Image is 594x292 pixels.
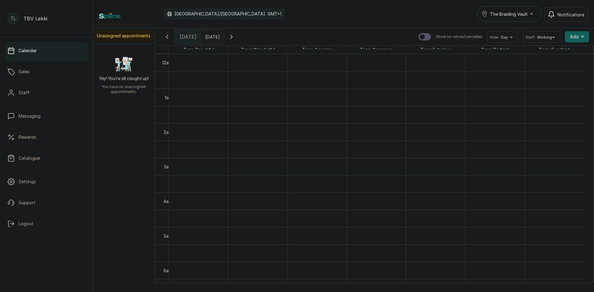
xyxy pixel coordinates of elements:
p: Messaging [19,113,41,119]
a: Support [5,194,88,211]
div: 3am [162,163,173,170]
button: ViewDay [490,35,515,40]
a: Sales [5,63,88,80]
p: Rewards [19,134,36,140]
span: Team Gorgeous [359,46,394,53]
div: 4am [162,198,173,205]
p: GMT+1 [268,11,282,17]
span: Team Excellent [538,46,571,53]
a: Calendar [5,42,88,59]
p: Show no-show/cancelled [436,34,482,39]
a: Messaging [5,108,88,125]
button: Notifications [544,7,588,22]
a: Settings [5,173,88,190]
p: Support [19,200,36,206]
span: View [490,35,498,40]
span: Team Amazing [301,46,334,53]
button: The Braiding Vault [477,6,542,22]
p: Settings [19,179,36,185]
a: Rewards [5,129,88,146]
p: Unassigned appointments [94,30,153,41]
div: 1am [163,94,173,101]
div: [DATE] [175,30,201,44]
div: 5am [162,233,173,239]
a: Catalogue [5,150,88,167]
span: Working [537,35,552,40]
span: Add [570,34,579,40]
p: TL [11,15,16,22]
p: Staff [19,90,30,96]
h2: Yay! You’re all caught up! [99,76,149,82]
p: TBV Lekki [24,15,47,22]
a: Staff [5,84,88,101]
div: 6am [162,267,173,274]
button: Add [565,31,589,42]
span: Team Beautiful [182,46,215,53]
span: Team Radiant [480,46,510,53]
div: 12am [161,59,173,66]
button: StaffWorking [526,35,557,40]
p: You have no unassigned appointments. [97,84,151,94]
span: The Braiding Vault [490,11,528,17]
span: Staff [526,35,535,40]
button: Logout [5,215,88,232]
div: 2am [162,129,173,135]
span: Team Wonderful [240,46,276,53]
span: Team Fabulous [419,46,453,53]
p: Calendar [19,48,37,54]
p: Sales [19,69,29,75]
span: [DATE] [180,33,196,40]
p: [GEOGRAPHIC_DATA]/[GEOGRAPHIC_DATA] [174,11,265,17]
span: Day [501,35,508,40]
p: Logout [19,221,33,227]
p: Catalogue [19,155,40,161]
span: Notifications [557,11,584,18]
